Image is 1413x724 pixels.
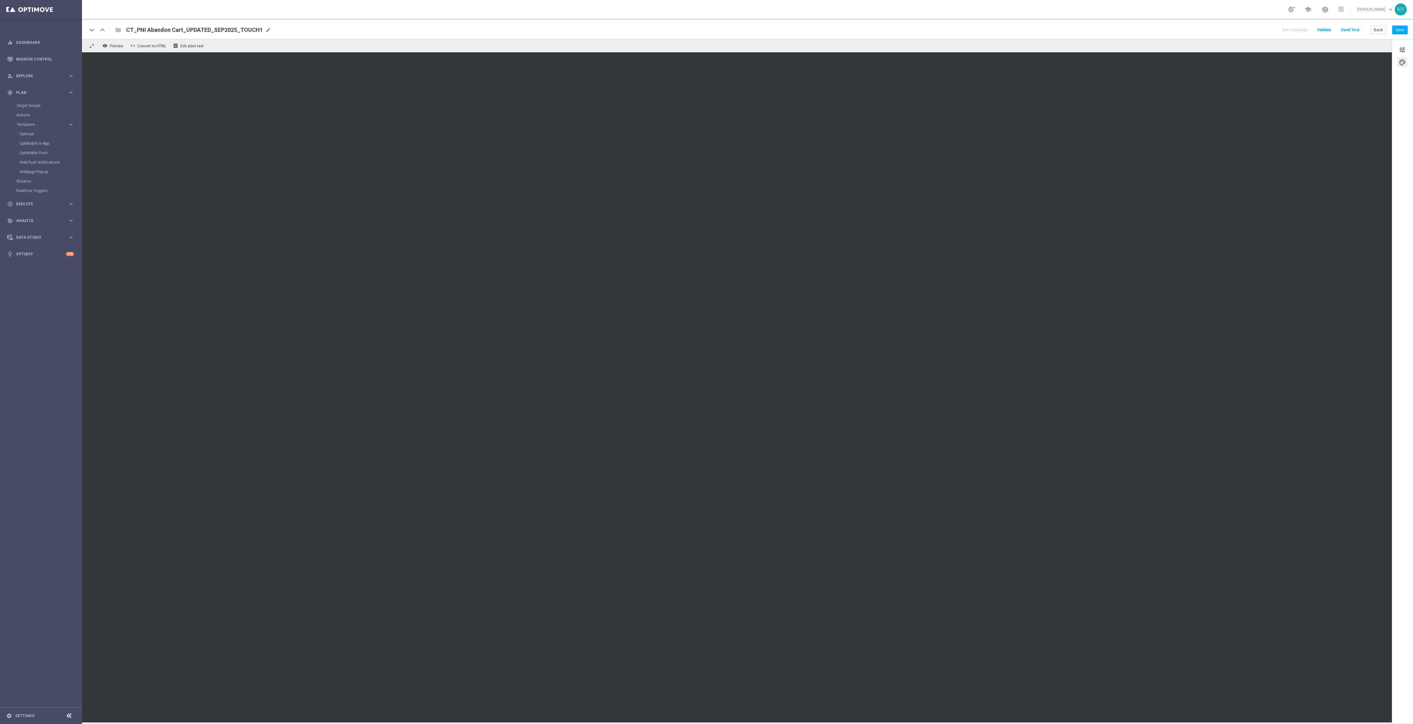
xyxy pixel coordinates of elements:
[20,148,81,158] div: OptiMobile Push
[1399,58,1406,67] span: palette
[7,73,13,79] i: person_search
[7,252,74,257] button: lightbulb Optibot +10
[17,123,62,126] span: Templates
[20,169,66,174] a: Webpage Pop-up
[68,90,74,96] i: keyboard_arrow_right
[66,252,74,256] div: +10
[20,150,66,155] a: OptiMobile Push
[7,218,13,224] i: track_changes
[16,113,66,118] a: Actions
[68,122,74,128] i: keyboard_arrow_right
[16,236,68,239] span: Data Studio
[7,34,74,51] div: Dashboard
[1395,3,1407,15] div: NY
[1305,6,1311,13] span: school
[16,120,81,177] div: Templates
[16,179,66,184] a: Streams
[126,26,263,34] span: CT_PNI Abandon Cart_UPDATED_SEP2025_TOUCH1
[7,201,68,207] div: Execute
[7,90,74,95] button: gps_fixed Plan keyboard_arrow_right
[1387,6,1394,13] span: keyboard_arrow_down
[1397,44,1407,55] button: tune
[20,158,81,167] div: Web Push Notifications
[16,188,66,193] a: Realtime Triggers
[265,27,271,33] span: mode_edit
[16,110,81,120] div: Actions
[173,43,178,48] i: receipt
[110,44,123,48] span: Preview
[1317,28,1331,32] span: Validate
[7,90,13,96] i: gps_fixed
[68,218,74,224] i: keyboard_arrow_right
[137,44,166,48] span: Convert to HTML
[172,42,206,50] button: receipt Edit plain text
[16,91,68,95] span: Plan
[1357,5,1395,14] a: [PERSON_NAME]keyboard_arrow_down
[1316,26,1332,34] button: Validate
[68,234,74,240] i: keyboard_arrow_right
[16,202,68,206] span: Execute
[1397,57,1407,67] button: palette
[7,201,13,207] i: play_circle_outline
[7,235,74,240] button: Data Studio keyboard_arrow_right
[16,122,74,127] button: Templates keyboard_arrow_right
[130,43,135,48] span: code
[6,713,12,719] i: settings
[16,219,68,223] span: Analyze
[7,73,74,79] button: person_search Explore keyboard_arrow_right
[7,73,68,79] div: Explore
[180,44,204,48] span: Edit plain text
[7,218,68,224] div: Analyze
[7,201,74,207] button: play_circle_outline Execute keyboard_arrow_right
[20,129,81,139] div: Optimail
[101,42,126,50] button: remove_red_eye Preview
[16,103,66,108] a: Target Groups
[16,186,81,196] div: Realtime Triggers
[16,34,74,51] a: Dashboard
[20,131,66,137] a: Optimail
[68,201,74,207] i: keyboard_arrow_right
[16,74,68,78] span: Explore
[7,218,74,223] button: track_changes Analyze keyboard_arrow_right
[7,40,13,45] i: equalizer
[20,160,66,165] a: Web Push Notifications
[1392,26,1408,34] button: Save
[7,57,74,62] button: Mission Control
[16,246,66,262] a: Optibot
[1370,26,1386,34] button: Back
[7,251,13,257] i: lightbulb
[20,139,81,148] div: OptiMobile In-App
[1340,26,1360,34] button: Send Test
[17,123,68,126] div: Templates
[7,90,68,96] div: Plan
[129,42,169,50] button: code Convert to HTML
[7,40,74,45] button: equalizer Dashboard
[15,714,34,718] a: Settings
[1399,46,1406,54] span: tune
[16,101,81,110] div: Target Groups
[16,177,81,186] div: Streams
[20,141,66,146] a: OptiMobile In-App
[20,167,81,177] div: Webpage Pop-up
[7,235,68,240] div: Data Studio
[102,43,108,48] i: remove_red_eye
[68,73,74,79] i: keyboard_arrow_right
[7,246,74,262] div: Optibot
[7,51,74,67] div: Mission Control
[16,51,74,67] a: Mission Control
